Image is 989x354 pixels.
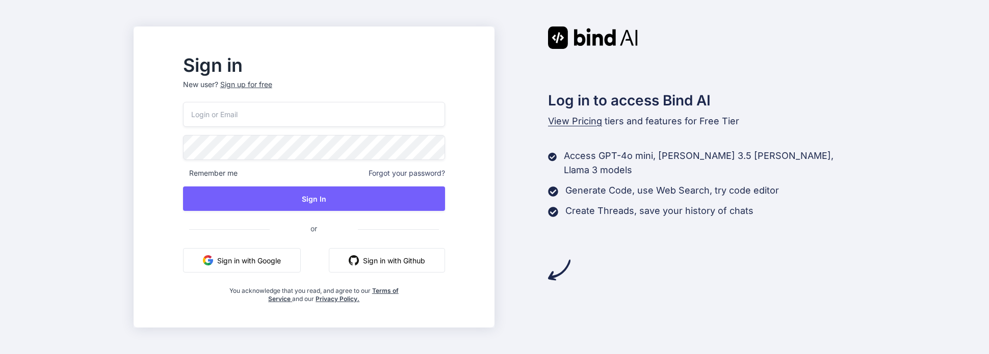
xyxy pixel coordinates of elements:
[564,149,855,177] p: Access GPT-4o mini, [PERSON_NAME] 3.5 [PERSON_NAME], Llama 3 models
[183,57,445,73] h2: Sign in
[316,295,359,303] a: Privacy Policy.
[183,168,238,178] span: Remember me
[548,114,856,128] p: tiers and features for Free Tier
[183,186,445,211] button: Sign In
[565,204,753,218] p: Create Threads, save your history of chats
[268,287,399,303] a: Terms of Service
[548,90,856,111] h2: Log in to access Bind AI
[548,26,638,49] img: Bind AI logo
[183,79,445,102] p: New user?
[203,255,213,265] img: google
[548,116,602,126] span: View Pricing
[220,79,272,90] div: Sign up for free
[183,248,301,273] button: Sign in with Google
[270,216,358,241] span: or
[548,259,570,281] img: arrow
[183,102,445,127] input: Login or Email
[369,168,445,178] span: Forgot your password?
[226,281,401,303] div: You acknowledge that you read, and agree to our and our
[349,255,359,265] img: github
[565,183,779,198] p: Generate Code, use Web Search, try code editor
[329,248,445,273] button: Sign in with Github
